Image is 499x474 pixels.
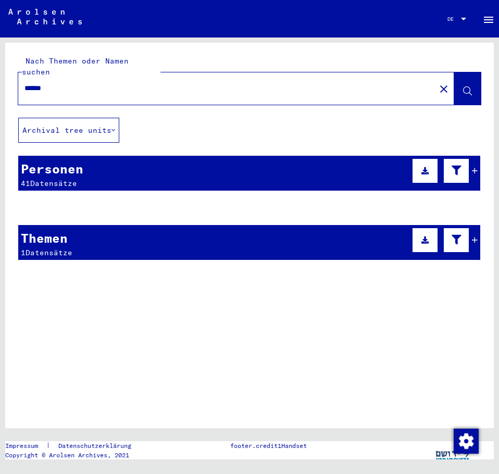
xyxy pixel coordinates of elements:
span: DE [447,16,459,22]
mat-icon: close [438,83,450,95]
div: | [5,441,144,451]
button: Toggle sidenav [478,8,499,29]
div: Zustimmung ändern [453,428,478,453]
button: Archival tree units [18,118,119,143]
span: 41 [21,179,30,188]
div: Personen [21,159,83,178]
img: Zustimmung ändern [454,429,479,454]
mat-icon: Side nav toggle icon [482,14,495,26]
img: Arolsen_neg.svg [8,9,82,24]
span: Datensätze [30,179,77,188]
p: Copyright © Arolsen Archives, 2021 [5,451,144,460]
img: yv_logo.png [433,441,472,467]
mat-label: Nach Themen oder Namen suchen [22,56,129,77]
button: Clear [433,78,454,99]
p: footer.credit1Handset [230,441,307,451]
a: Impressum [5,441,46,451]
a: Datenschutzerklärung [50,441,144,451]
